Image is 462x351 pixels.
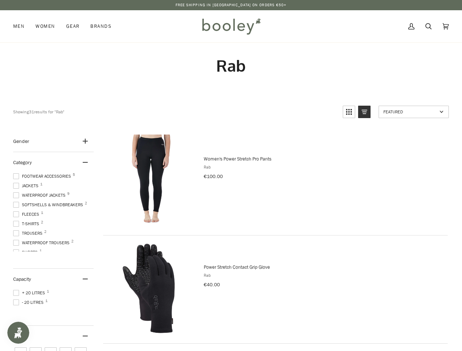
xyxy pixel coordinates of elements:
span: Waterproof Jackets [13,192,68,199]
span: Softshells & Windbreakers [13,201,85,208]
a: View list mode [358,106,371,118]
a: Power Stretch Contact Grip Glove [105,243,443,336]
div: Showing results for "Rab" [13,106,337,118]
img: Rab Women's Power Stretch Pro Pants Black - Booley Galway [105,135,196,226]
span: €100.00 [204,173,223,180]
a: Gear [61,10,85,42]
span: Jackets [13,182,41,189]
img: Booley [199,16,263,37]
span: T-Shirts [13,220,41,227]
span: 1 [41,211,43,215]
span: Gear [66,23,80,30]
span: 1 [40,182,42,186]
span: Gender [13,138,29,145]
span: Shorts [13,249,40,256]
span: 2 [71,239,74,243]
span: Featured [383,109,437,115]
span: - 20 Litres [13,299,46,306]
span: Capacity [13,276,31,283]
span: 2 [41,220,43,224]
img: Rab Power Stretch Contact Grip Glove Black - Booley Galway [105,243,196,334]
a: Brands [85,10,117,42]
span: Category [13,159,32,166]
span: Fleeces [13,211,41,218]
span: Rab [204,272,443,278]
span: Women [35,23,55,30]
span: 2 [44,230,46,234]
span: Men [13,23,25,30]
span: 2 [85,201,87,205]
span: €40.00 [204,281,220,288]
span: 1 [45,299,48,303]
p: Free Shipping in [GEOGRAPHIC_DATA] on Orders €50+ [176,2,287,8]
a: Women [30,10,60,42]
span: Waterproof Trousers [13,239,72,246]
span: Trousers [13,230,45,237]
span: + 20 Litres [13,290,47,296]
span: Power Stretch Contact Grip Glove [204,264,443,270]
h1: Rab [13,56,449,76]
span: Women's Power Stretch Pro Pants [204,155,443,162]
span: Footwear Accessories [13,173,73,180]
b: 31 [29,109,34,115]
span: 9 [67,192,70,196]
a: View grid mode [343,106,355,118]
a: Sort options [379,106,449,118]
a: Men [13,10,30,42]
span: 5 [73,173,75,177]
span: 1 [47,290,49,293]
span: Brands [90,23,112,30]
span: 1 [40,249,42,253]
a: Women's Power Stretch Pro Pants [105,135,443,228]
iframe: Button to open loyalty program pop-up [7,322,29,344]
span: Rab [204,164,443,170]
